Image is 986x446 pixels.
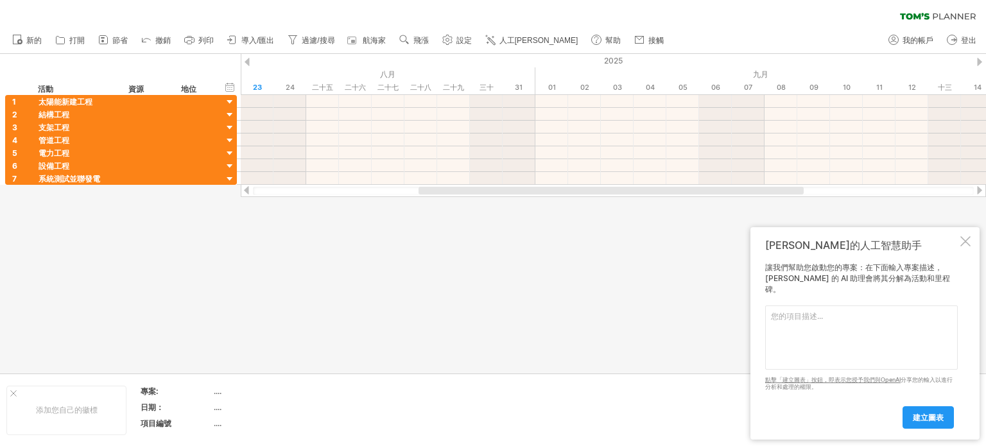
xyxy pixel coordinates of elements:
div: 2025年9月10日星期三 [830,81,863,94]
font: 支架工程 [39,123,69,132]
font: .... [214,402,221,412]
div: 2025年9月13日星期六 [928,81,961,94]
font: 設備工程 [39,161,69,171]
font: 10 [843,83,851,92]
font: 設定 [456,36,472,45]
font: 登出 [961,36,976,45]
font: 08 [777,83,786,92]
a: 設定 [439,32,476,49]
font: .... [214,386,221,396]
font: 09 [809,83,818,92]
div: 2025年8月28日星期四 [404,81,437,94]
font: 3 [12,123,17,132]
font: 活動 [38,84,53,94]
font: 二十九 [443,83,464,92]
font: 24 [286,83,295,92]
div: 2025年9月8日星期一 [765,81,797,94]
font: 讓我們幫助您啟動您的專案：在下面輸入專案描述，[PERSON_NAME] 的 AI 助理會將其分解為活動和里程碑。 [765,262,950,294]
font: 4 [12,135,17,145]
font: 電力工程 [39,148,69,158]
font: 1 [12,97,16,107]
font: 04 [646,83,655,92]
font: 接觸 [648,36,664,45]
a: 過濾/搜尋 [284,32,338,49]
a: 我的帳戶 [885,32,937,49]
font: 5 [12,148,17,158]
div: 2025年9月12日，星期五 [895,81,928,94]
font: 6 [12,161,17,171]
font: 7 [12,174,17,184]
font: 結構工程 [39,110,69,119]
div: 2025年8月23日星期六 [241,81,273,94]
font: 航海家 [363,36,386,45]
font: 幫助 [605,36,621,45]
font: 三十 [480,83,494,92]
div: 2025年9月11日，星期四 [863,81,895,94]
font: 項目編號 [141,418,171,428]
font: 02 [580,83,589,92]
a: 導入/匯出 [224,32,278,49]
font: 八月 [380,69,395,79]
font: 01 [548,83,556,92]
div: 2025年8月31日星期日 [503,81,535,94]
div: 2025年8月29日星期五 [437,81,470,94]
a: 新的 [9,32,46,49]
a: 飛漲 [396,32,433,49]
font: 資源 [128,84,144,94]
font: 打開 [69,36,85,45]
div: 2025年9月2日星期二 [568,81,601,94]
font: 九月 [753,69,768,79]
font: .... [214,418,221,428]
font: 太陽能新建工程 [39,97,92,107]
font: 列印 [198,36,214,45]
div: 2025年9月7日星期日 [732,81,765,94]
font: 07 [744,83,752,92]
font: 撤銷 [155,36,171,45]
font: 地位 [181,84,196,94]
font: 14 [974,83,982,92]
div: 2025年9月6日星期六 [699,81,732,94]
font: 2025 [604,56,623,65]
font: 系統測試並聯發電 [39,174,100,184]
font: 2 [12,110,17,119]
font: 導入/匯出 [241,36,274,45]
font: 專案: [141,386,159,396]
font: 二十五 [312,83,333,92]
font: 二十六 [345,83,366,92]
a: 打開 [52,32,89,49]
font: [PERSON_NAME]的人工智慧助手 [765,239,922,252]
div: 2025年8月30日星期六 [470,81,503,94]
font: 二十七 [377,83,399,92]
font: 31 [515,83,523,92]
font: 06 [711,83,720,92]
div: 2025年8月26日星期二 [339,81,372,94]
font: 人工[PERSON_NAME] [499,36,578,45]
a: 幫助 [588,32,625,49]
a: 建立圖表 [903,406,954,429]
font: 05 [679,83,688,92]
font: 二十八 [410,83,431,92]
a: 撤銷 [138,32,175,49]
a: 列印 [181,32,218,49]
font: 03 [613,83,622,92]
font: 添加您自己的徽標 [36,405,98,415]
font: 我的帳戶 [903,36,933,45]
a: 點擊「建立圖表」按鈕，即表示您授予我們與OpenAI [765,376,901,383]
div: 2025年9月9日星期二 [797,81,830,94]
a: 節省 [95,32,132,49]
div: 2025年8月25日星期一 [306,81,339,94]
font: 管道工程 [39,135,69,145]
font: 日期： [141,402,164,412]
div: 2025年9月4日，星期四 [634,81,666,94]
font: 12 [908,83,916,92]
font: 過濾/搜尋 [302,36,334,45]
font: 分享您的輸入 [901,376,935,383]
div: 2025年9月3日星期三 [601,81,634,94]
font: 十三 [938,83,952,92]
font: 節省 [112,36,128,45]
a: 航海家 [345,32,390,49]
font: 23 [253,83,262,92]
font: 以進行分析和處理的權限。 [765,376,953,390]
div: 2025年8月27日星期三 [372,81,404,94]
